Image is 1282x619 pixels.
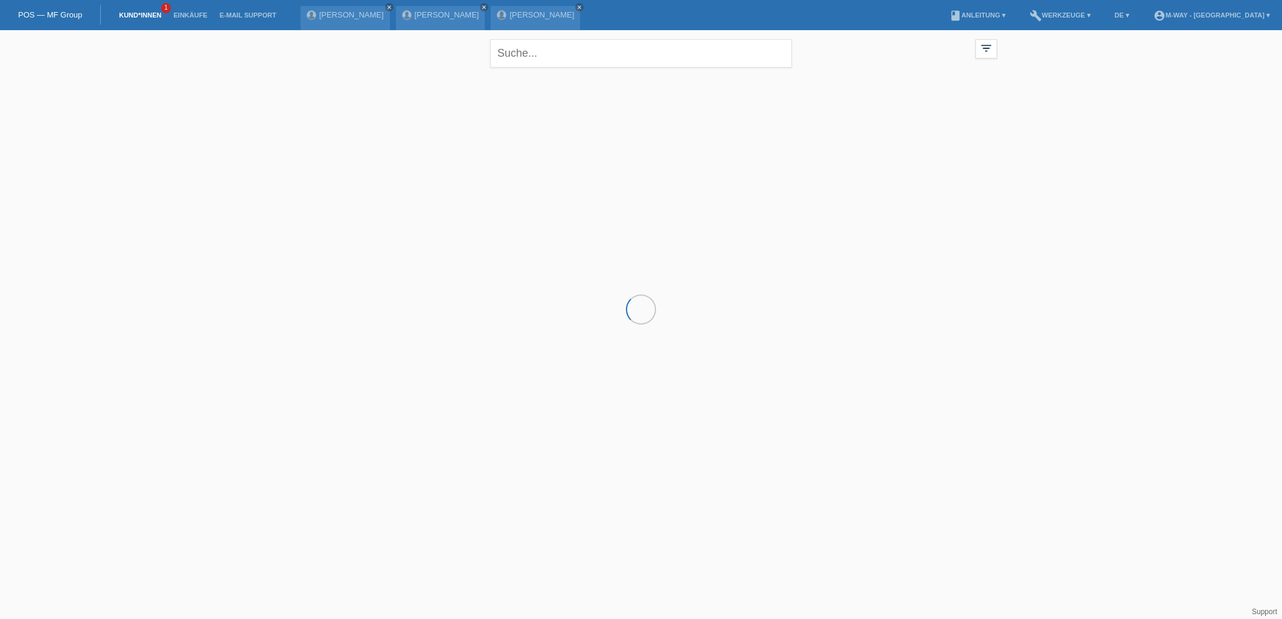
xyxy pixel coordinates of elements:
i: account_circle [1153,10,1166,22]
i: close [386,4,392,10]
i: close [481,4,487,10]
a: account_circlem-way - [GEOGRAPHIC_DATA] ▾ [1147,11,1276,19]
a: close [385,3,394,11]
a: E-Mail Support [214,11,282,19]
a: buildWerkzeuge ▾ [1024,11,1097,19]
a: DE ▾ [1109,11,1135,19]
a: Kund*innen [113,11,167,19]
a: [PERSON_NAME] [509,10,574,19]
a: [PERSON_NAME] [415,10,479,19]
span: 1 [161,3,171,13]
i: book [949,10,961,22]
a: bookAnleitung ▾ [943,11,1012,19]
a: close [480,3,488,11]
a: Einkäufe [167,11,213,19]
a: close [575,3,584,11]
a: [PERSON_NAME] [319,10,384,19]
i: build [1030,10,1042,22]
i: filter_list [980,42,993,55]
i: close [576,4,582,10]
a: Support [1252,608,1277,616]
a: POS — MF Group [18,10,82,19]
input: Suche... [490,39,792,68]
